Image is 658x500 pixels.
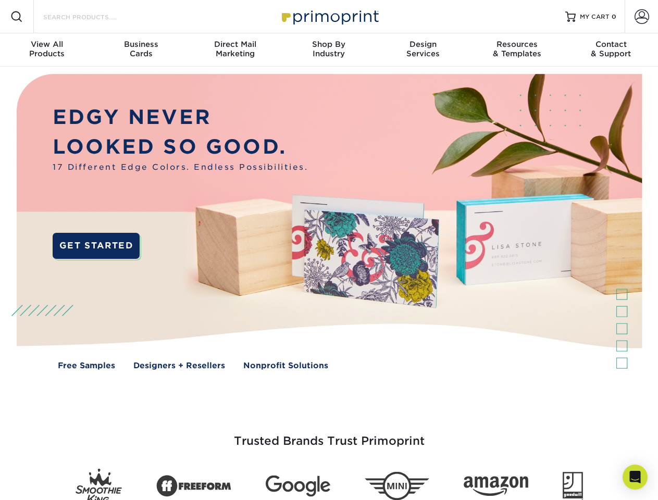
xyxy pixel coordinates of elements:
div: Services [376,40,470,58]
a: BusinessCards [94,33,188,67]
div: & Templates [470,40,564,58]
p: LOOKED SO GOOD. [53,132,308,162]
a: Direct MailMarketing [188,33,282,67]
img: Google [266,476,330,497]
img: Goodwill [563,472,583,500]
span: 17 Different Edge Colors. Endless Possibilities. [53,161,308,173]
div: Industry [282,40,376,58]
a: DesignServices [376,33,470,67]
a: Contact& Support [564,33,658,67]
p: EDGY NEVER [53,103,308,132]
iframe: Google Customer Reviews [3,468,89,496]
img: Amazon [464,477,528,496]
span: MY CART [580,12,610,21]
a: Designers + Resellers [133,360,225,372]
div: & Support [564,40,658,58]
a: GET STARTED [53,233,140,259]
div: Cards [94,40,188,58]
img: Primoprint [277,5,381,28]
a: Free Samples [58,360,115,372]
span: Business [94,40,188,49]
span: Resources [470,40,564,49]
a: Shop ByIndustry [282,33,376,67]
span: 0 [612,13,616,20]
a: Nonprofit Solutions [243,360,328,372]
h3: Trusted Brands Trust Primoprint [24,409,634,460]
span: Contact [564,40,658,49]
div: Open Intercom Messenger [623,465,648,490]
span: Design [376,40,470,49]
input: SEARCH PRODUCTS..... [42,10,144,23]
a: Resources& Templates [470,33,564,67]
span: Shop By [282,40,376,49]
span: Direct Mail [188,40,282,49]
div: Marketing [188,40,282,58]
